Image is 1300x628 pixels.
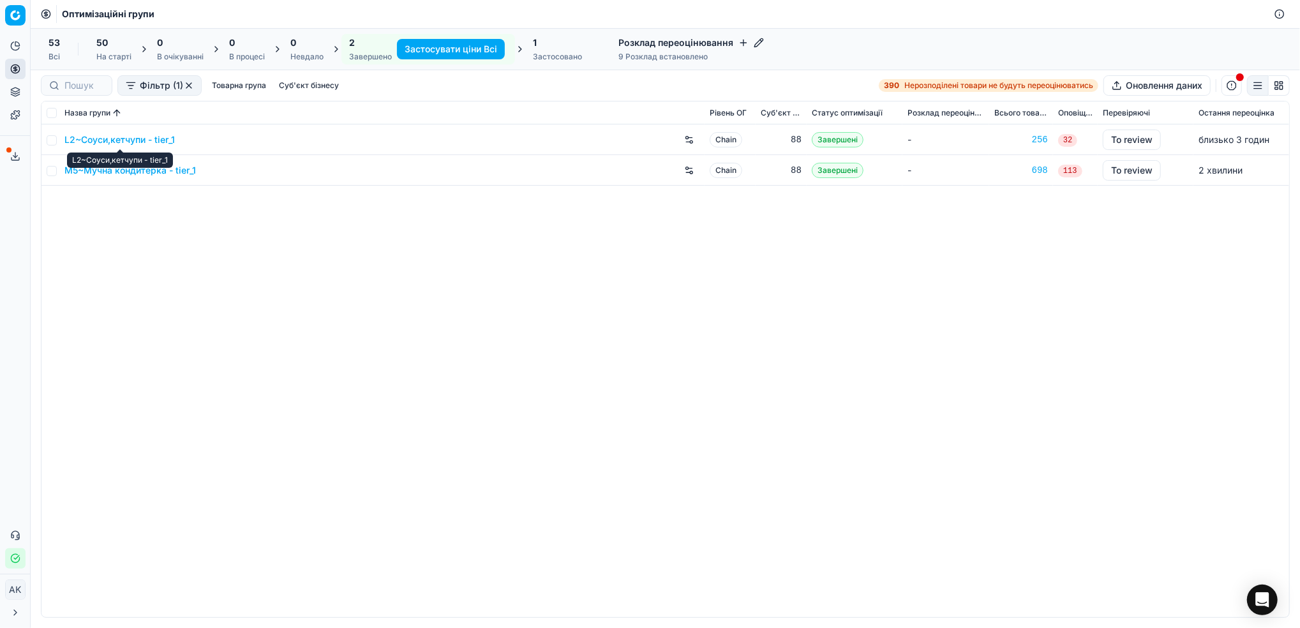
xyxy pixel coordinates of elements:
[879,79,1098,92] a: 390Нерозподілені товари не будуть переоцінюватись
[812,163,863,178] span: Завершені
[618,36,764,49] h4: Розклад переоцінювання
[812,132,863,147] span: Завершені
[761,108,802,118] span: Суб'єкт бізнесу
[1103,130,1161,150] button: To review
[117,75,202,96] button: Фільтр (1)
[812,108,883,118] span: Статус оптимізації
[349,36,355,49] span: 2
[1103,160,1161,181] button: To review
[994,164,1048,177] a: 698
[710,163,742,178] span: Chain
[62,8,154,20] span: Оптимізаційні групи
[157,52,204,62] div: В очікуванні
[710,108,747,118] span: Рівень OГ
[902,155,989,186] td: -
[274,78,344,93] button: Суб'єкт бізнесу
[349,52,392,62] div: Завершено
[1103,108,1150,118] span: Перевіряючі
[207,78,271,93] button: Товарна група
[290,36,296,49] span: 0
[1199,134,1269,145] span: близько 3 годин
[904,80,1093,91] span: Нерозподілені товари не будуть переоцінюватись
[1103,75,1211,96] button: Оновлення даних
[1058,108,1093,118] span: Оповіщення
[96,36,108,49] span: 50
[994,133,1048,146] a: 256
[110,107,123,119] button: Sorted by Назва групи ascending
[533,36,537,49] span: 1
[157,36,163,49] span: 0
[96,52,131,62] div: На старті
[49,52,60,62] div: Всі
[1058,134,1077,147] span: 32
[884,80,899,91] strong: 390
[761,133,802,146] div: 88
[64,164,196,177] a: M5~Мучна кондитерка - tier_1
[902,124,989,155] td: -
[533,52,582,62] div: Застосовано
[64,133,175,146] a: L2~Соуси,кетчупи - tier_1
[1247,585,1278,615] div: Open Intercom Messenger
[994,108,1048,118] span: Всього товарів
[67,153,173,168] div: L2~Соуси,кетчупи - tier_1
[229,36,235,49] span: 0
[761,164,802,177] div: 88
[1199,165,1243,176] span: 2 хвилини
[710,132,742,147] span: Chain
[64,108,110,118] span: Назва групи
[5,579,26,600] button: AK
[397,39,505,59] button: Застосувати ціни Всі
[1199,108,1274,118] span: Остання переоцінка
[49,36,60,49] span: 53
[1058,165,1082,177] span: 113
[229,52,265,62] div: В процесі
[908,108,984,118] span: Розклад переоцінювання
[618,52,764,62] div: 9 Розклад встановлено
[6,580,25,599] span: AK
[64,79,104,92] input: Пошук
[62,8,154,20] nav: breadcrumb
[290,52,324,62] div: Невдало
